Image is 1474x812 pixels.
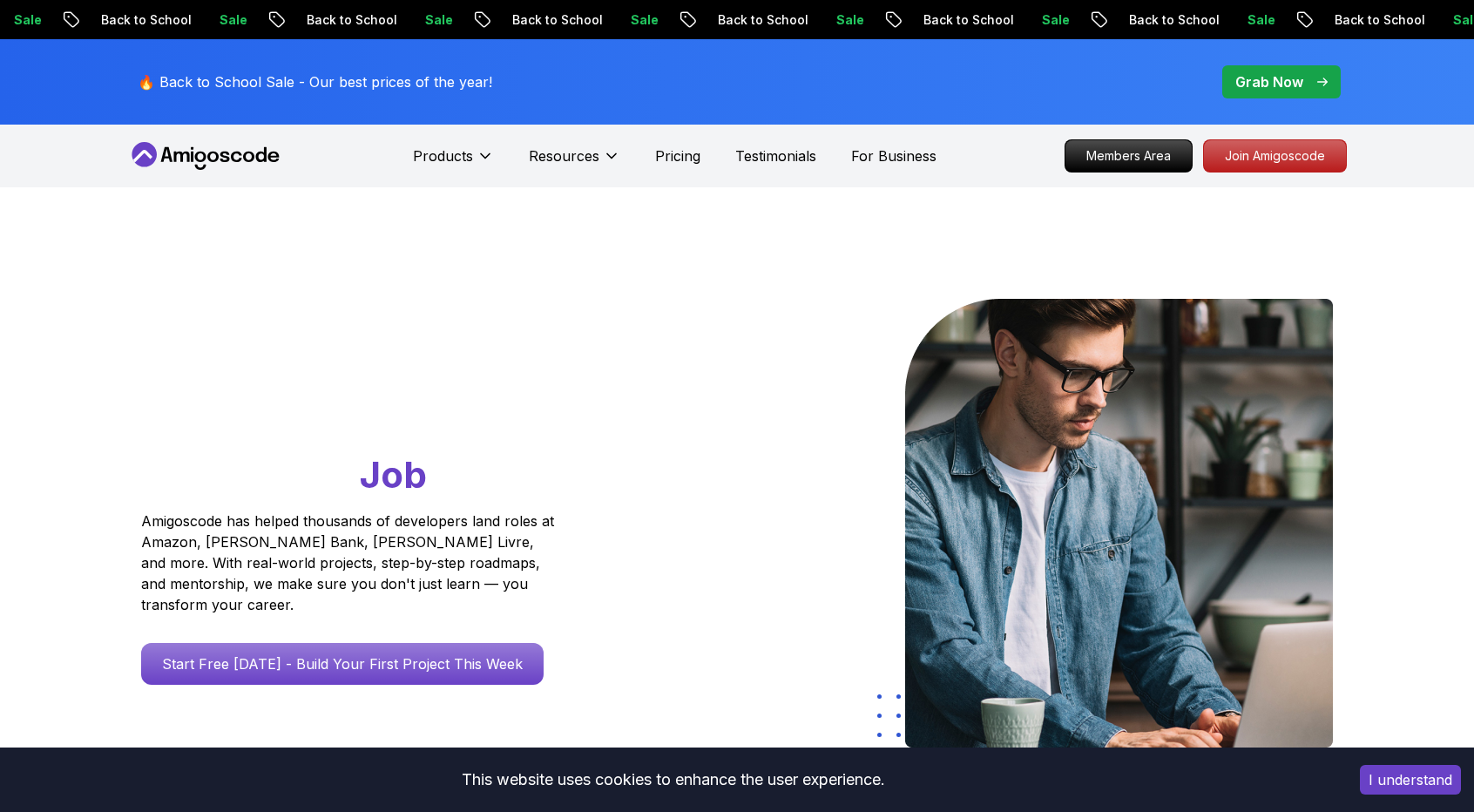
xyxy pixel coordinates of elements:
[1360,765,1461,795] button: Accept cookies
[409,11,464,29] p: Sale
[1203,139,1347,173] a: Join Amigoscode
[1235,71,1303,92] p: Grab Now
[138,71,492,92] p: 🔥 Back to School Sale - Our best prices of the year!
[907,11,1025,29] p: Back to School
[290,11,409,29] p: Back to School
[905,299,1333,748] img: hero
[413,145,494,180] button: Products
[614,11,670,29] p: Sale
[141,511,559,615] p: Amigoscode has helped thousands of developers land roles at Amazon, [PERSON_NAME] Bank, [PERSON_N...
[1112,11,1231,29] p: Back to School
[655,145,700,166] a: Pricing
[701,11,820,29] p: Back to School
[413,145,473,166] p: Products
[820,11,876,29] p: Sale
[1318,11,1437,29] p: Back to School
[203,11,259,29] p: Sale
[1231,11,1287,29] p: Sale
[141,643,544,685] a: Start Free [DATE] - Build Your First Project This Week
[141,299,621,500] h1: Go From Learning to Hired: Master Java, Spring Boot & Cloud Skills That Get You the
[1065,139,1193,173] a: Members Area
[496,11,614,29] p: Back to School
[1204,140,1346,172] p: Join Amigoscode
[1025,11,1081,29] p: Sale
[529,145,599,166] p: Resources
[851,145,936,166] a: For Business
[1065,140,1192,172] p: Members Area
[529,145,620,180] button: Resources
[13,761,1334,799] div: This website uses cookies to enhance the user experience.
[360,452,427,497] span: Job
[85,11,203,29] p: Back to School
[735,145,816,166] a: Testimonials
